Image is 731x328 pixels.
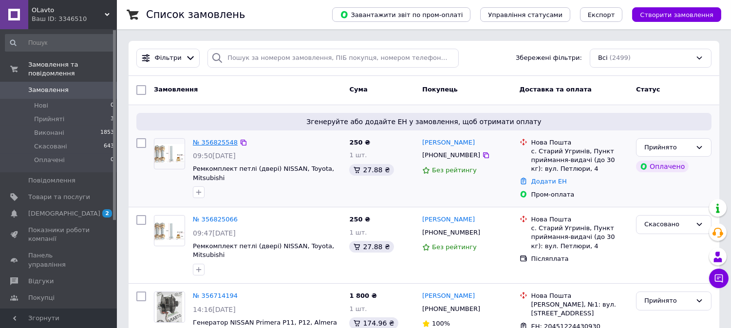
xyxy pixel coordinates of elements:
div: Нова Пошта [531,215,628,224]
span: Відгуки [28,277,54,286]
a: № 356825548 [193,139,238,146]
a: № 356714194 [193,292,238,299]
a: № 356825066 [193,216,238,223]
a: Фото товару [154,138,185,169]
span: 1 шт. [349,229,367,236]
a: Ремкомплект петлі (двері) NISSAN, Toyota, Mitsubishi [193,242,334,259]
span: Створити замовлення [640,11,713,18]
div: [PERSON_NAME], №1: вул. [STREET_ADDRESS] [531,300,628,318]
div: [PHONE_NUMBER] [420,226,482,239]
a: [PERSON_NAME] [422,215,475,224]
button: Завантажити звіт по пром-оплаті [332,7,470,22]
span: [DEMOGRAPHIC_DATA] [28,209,100,218]
input: Пошук за номером замовлення, ПІБ покупця, номером телефону, Email, номером накладної [207,49,459,68]
a: Створити замовлення [622,11,721,18]
span: 09:50[DATE] [193,152,236,160]
span: 09:47[DATE] [193,229,236,237]
span: Панель управління [28,251,90,269]
span: 1 шт. [349,151,367,159]
a: [PERSON_NAME] [422,292,475,301]
span: 3 [111,115,114,124]
span: 0 [111,156,114,164]
a: Фото товару [154,215,185,246]
div: Прийнято [644,296,692,306]
span: Покупець [422,86,458,93]
div: 27.88 ₴ [349,241,394,253]
span: 1853 [100,128,114,137]
a: Додати ЕН [531,178,567,185]
div: [PHONE_NUMBER] [420,149,482,162]
a: [PERSON_NAME] [422,138,475,147]
button: Створити замовлення [632,7,721,22]
button: Чат з покупцем [709,269,729,288]
span: Виконані [34,128,64,137]
div: Пром-оплата [531,190,628,199]
div: Ваш ID: 3346510 [32,15,117,23]
span: 643 [104,142,114,151]
div: с. Старий Угринів, Пункт приймання-видачі (до 30 кг): вул. Петлюри, 4 [531,147,628,174]
span: Товари та послуги [28,193,90,201]
span: 100% [432,320,450,327]
h1: Список замовлень [146,9,245,20]
div: Нова Пошта [531,292,628,300]
span: Доставка та оплата [520,86,592,93]
span: 0 [111,101,114,110]
div: Скасовано [644,219,692,230]
div: 27.88 ₴ [349,164,394,176]
img: Фото товару [154,144,185,163]
div: Прийнято [644,143,692,153]
span: Згенеруйте або додайте ЕН у замовлення, щоб отримати оплату [140,117,708,127]
div: Нова Пошта [531,138,628,147]
span: Фільтри [155,54,182,63]
span: Оплачені [34,156,65,164]
img: Фото товару [154,221,185,240]
span: (2499) [610,54,631,61]
span: 250 ₴ [349,139,370,146]
span: Без рейтингу [432,243,477,251]
span: Всі [598,54,608,63]
span: Cума [349,86,367,93]
span: Замовлення та повідомлення [28,60,117,78]
span: Без рейтингу [432,166,477,174]
span: Експорт [588,11,615,18]
a: Фото товару [154,292,185,323]
span: 2 [102,209,112,218]
span: Збережені фільтри: [516,54,582,63]
span: Показники роботи компанії [28,226,90,243]
span: Завантажити звіт по пром-оплаті [340,10,463,19]
span: Прийняті [34,115,64,124]
input: Пошук [5,34,115,52]
button: Управління статусами [480,7,570,22]
span: Нові [34,101,48,110]
span: Замовлення [28,86,69,94]
div: [PHONE_NUMBER] [420,303,482,315]
span: Покупці [28,293,55,302]
span: OLavto [32,6,105,15]
span: Управління статусами [488,11,562,18]
span: Скасовані [34,142,67,151]
button: Експорт [580,7,623,22]
a: Ремкомплект петлі (двері) NISSAN, Toyota, Mitsubishi [193,165,334,182]
span: Статус [636,86,660,93]
span: 1 800 ₴ [349,292,376,299]
div: Післяплата [531,255,628,263]
span: Замовлення [154,86,198,93]
span: 1 шт. [349,305,367,312]
div: с. Старий Угринів, Пункт приймання-видачі (до 30 кг): вул. Петлюри, 4 [531,224,628,251]
span: Повідомлення [28,176,75,185]
span: 250 ₴ [349,216,370,223]
div: Оплачено [636,161,689,172]
img: Фото товару [157,292,182,322]
span: 14:16[DATE] [193,306,236,313]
